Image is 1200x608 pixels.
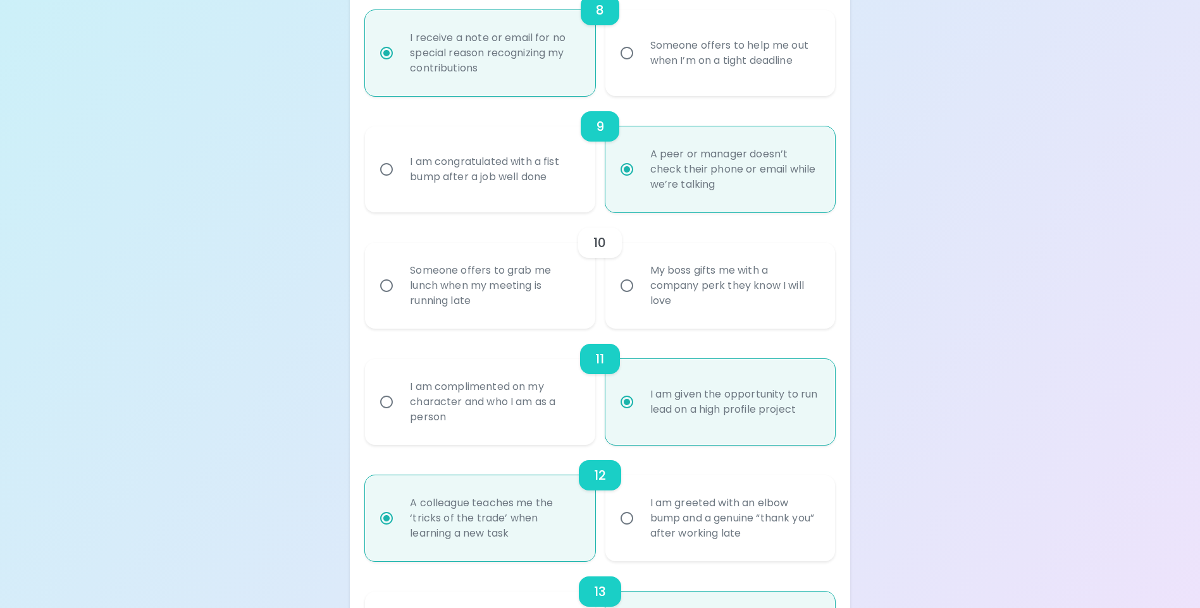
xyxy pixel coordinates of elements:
[640,248,828,324] div: My boss gifts me with a company perk they know I will love
[365,212,834,329] div: choice-group-check
[640,480,828,556] div: I am greeted with an elbow bump and a genuine “thank you” after working late
[400,139,588,200] div: I am congratulated with a fist bump after a job well done
[400,364,588,440] div: I am complimented on my character and who I am as a person
[594,465,606,485] h6: 12
[365,96,834,212] div: choice-group-check
[640,372,828,432] div: I am given the opportunity to run lead on a high profile project
[365,445,834,561] div: choice-group-check
[365,329,834,445] div: choice-group-check
[640,23,828,83] div: Someone offers to help me out when I’m on a tight deadline
[594,581,606,602] h6: 13
[400,248,588,324] div: Someone offers to grab me lunch when my meeting is running late
[595,349,604,369] h6: 11
[400,480,588,556] div: A colleague teaches me the ‘tricks of the trade’ when learning a new task
[593,233,606,253] h6: 10
[596,116,604,137] h6: 9
[400,15,588,91] div: I receive a note or email for no special reason recognizing my contributions
[640,131,828,207] div: A peer or manager doesn’t check their phone or email while we’re talking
